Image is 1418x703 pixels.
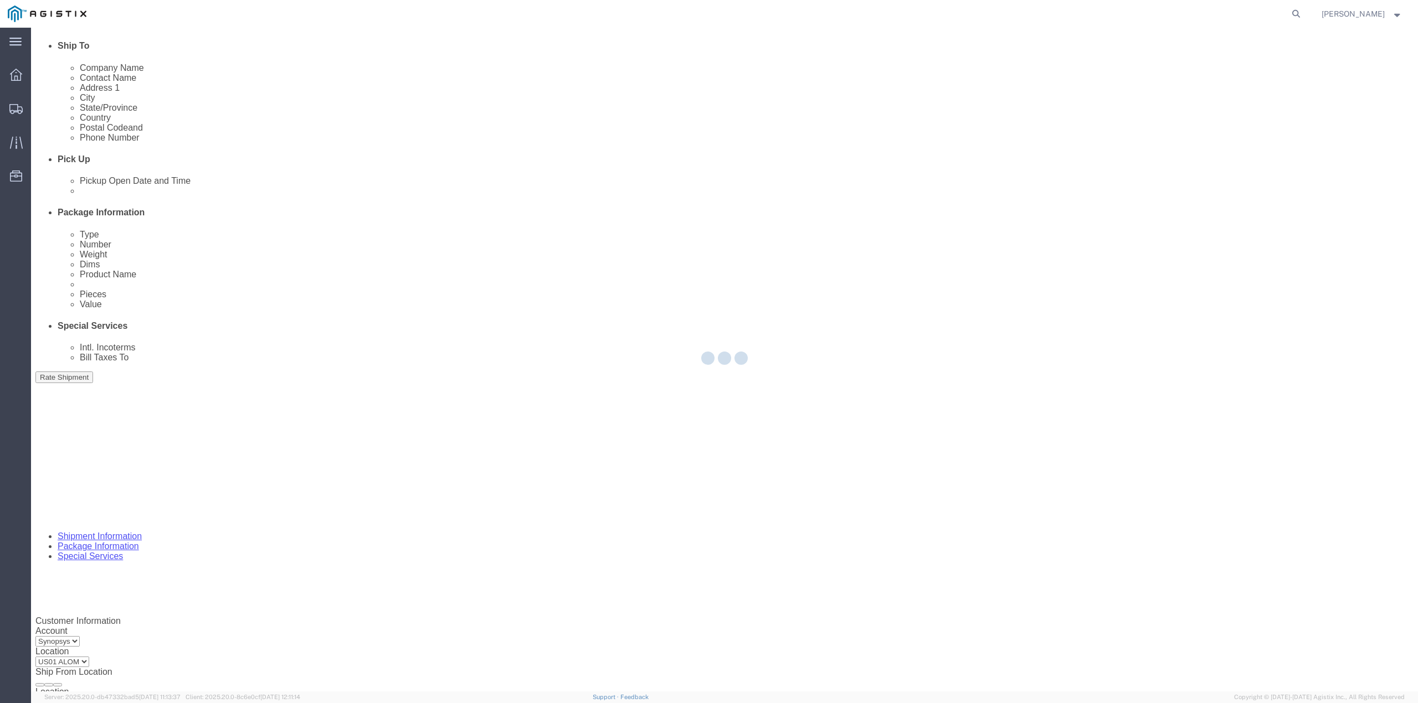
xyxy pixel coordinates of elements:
[44,694,181,700] span: Server: 2025.20.0-db47332bad5
[1321,7,1403,20] button: [PERSON_NAME]
[260,694,300,700] span: [DATE] 12:11:14
[620,694,649,700] a: Feedback
[1322,8,1385,20] span: Lisa Phan
[139,694,181,700] span: [DATE] 11:13:37
[1234,692,1405,702] span: Copyright © [DATE]-[DATE] Agistix Inc., All Rights Reserved
[8,6,86,22] img: logo
[186,694,300,700] span: Client: 2025.20.0-8c6e0cf
[593,694,620,700] a: Support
